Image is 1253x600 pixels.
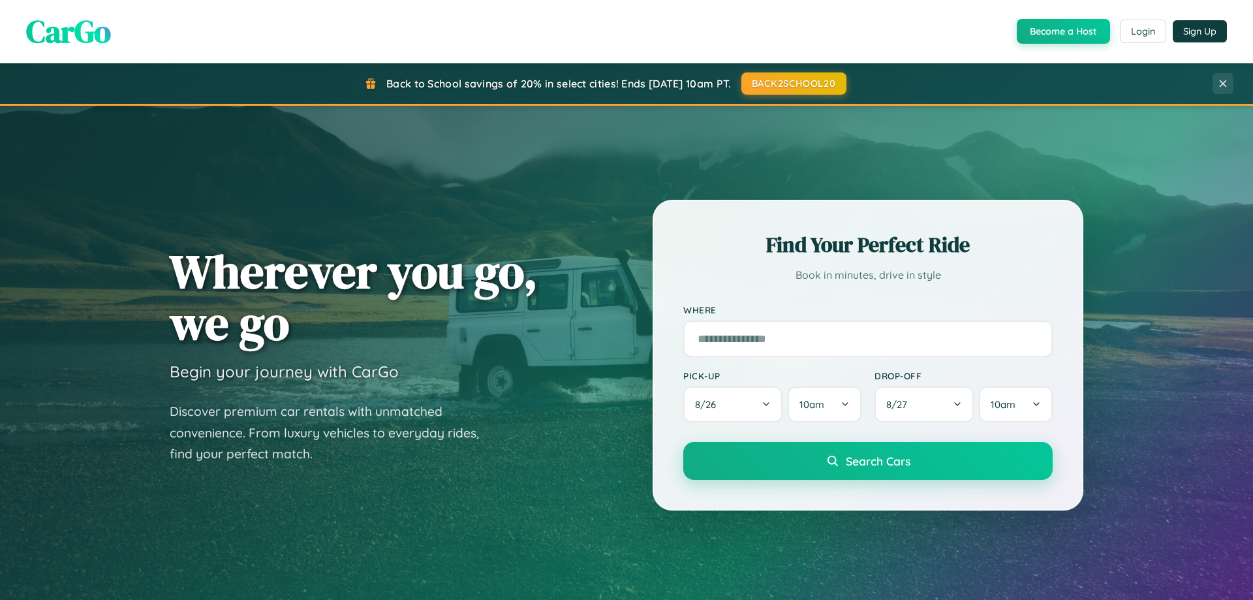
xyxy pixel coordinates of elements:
button: Become a Host [1017,19,1110,44]
h2: Find Your Perfect Ride [683,230,1053,259]
span: Back to School savings of 20% in select cities! Ends [DATE] 10am PT. [386,77,731,90]
button: 10am [979,387,1053,422]
span: 10am [799,398,824,411]
span: Search Cars [846,454,910,468]
label: Drop-off [874,370,1053,381]
h3: Begin your journey with CarGo [170,362,399,381]
button: Search Cars [683,442,1053,480]
button: Login [1120,20,1166,43]
button: 8/27 [874,387,974,422]
button: Sign Up [1173,20,1227,42]
label: Pick-up [683,370,861,381]
span: 8 / 26 [695,398,722,411]
button: 10am [788,387,861,422]
span: 8 / 27 [886,398,914,411]
p: Book in minutes, drive in style [683,266,1053,285]
button: BACK2SCHOOL20 [741,72,846,95]
span: 10am [991,398,1015,411]
h1: Wherever you go, we go [170,245,538,349]
p: Discover premium car rentals with unmatched convenience. From luxury vehicles to everyday rides, ... [170,401,496,465]
button: 8/26 [683,387,782,422]
span: CarGo [26,10,111,53]
label: Where [683,304,1053,315]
